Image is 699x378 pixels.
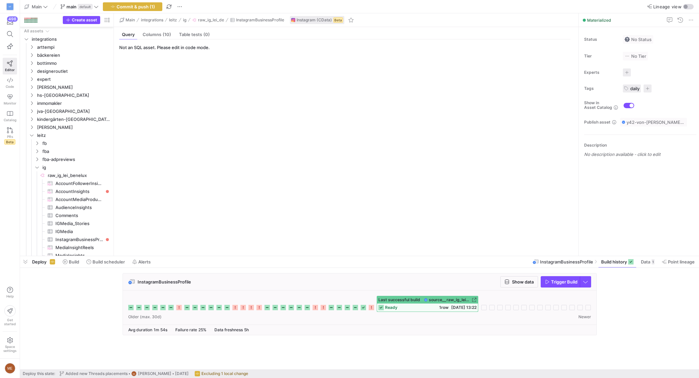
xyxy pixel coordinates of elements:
a: PRsBeta [3,125,17,147]
div: Press SPACE to select this row. [23,27,111,35]
div: Press SPACE to select this row. [23,235,111,243]
span: AccountInsights​​​​​​​​​ [55,188,103,195]
span: bottimmo [37,59,110,67]
span: AccountMediaProductType​​​​​​​​​ [55,196,103,203]
span: InstagramBusinessProfile​​​​​​​​​ [55,236,103,243]
span: Data [641,259,650,264]
button: leitz [167,16,179,24]
div: Press SPACE to select this row. [23,51,111,59]
span: kindergärten-[GEOGRAPHIC_DATA] [37,116,110,123]
span: 1 row [439,305,449,310]
span: ig [183,18,186,22]
button: No tierNo Tier [623,52,648,60]
a: IGMedia​​​​​​​​​ [23,227,111,235]
span: designeroutlet [37,67,110,75]
div: Press SPACE to select this row. [23,35,111,43]
a: AccountMediaProductType​​​​​​​​​ [23,195,111,203]
span: Alerts [138,259,151,264]
button: Main [23,2,49,11]
span: leitz [169,18,177,22]
button: InstagramBusinessProfile [228,16,286,24]
span: Deploy [32,259,46,264]
div: Press SPACE to select this row. [23,59,111,67]
div: Press SPACE to select this row. [23,251,111,259]
span: integrations [141,18,163,22]
div: 498 [7,16,18,22]
button: Build history [598,256,637,267]
span: ready [385,305,397,310]
img: No status [625,37,630,42]
span: Added new Threads placements [65,371,128,376]
div: 1 [652,259,655,264]
span: Space settings [3,345,16,353]
div: Press SPACE to select this row. [23,115,111,123]
span: Tags [584,86,618,91]
span: Last successful build [378,298,420,302]
div: Press SPACE to select this row. [23,91,111,99]
span: Older (max. 30d) [128,315,162,319]
button: Last successful buildsource__raw_ig_lei_de__InstagramBusinessProfileready1row[DATE] 13:22 [377,296,478,312]
span: (0) [203,32,210,37]
div: All assets [24,29,43,33]
button: maindefault [59,2,100,11]
span: Data freshness [214,327,243,332]
span: Materialized [587,18,611,23]
button: Build scheduler [83,256,128,267]
button: Alerts [129,256,154,267]
span: daily [630,86,640,91]
span: Comments​​​​​​​​​ [55,212,103,219]
button: Data1 [638,256,658,267]
span: [PERSON_NAME] [138,371,171,376]
span: Avg duration [128,327,152,332]
span: arttempi [37,43,110,51]
span: expert [37,75,110,83]
span: ig [42,164,110,171]
button: Point lineage [659,256,698,267]
span: MediaInsightReels​​​​​​​​​ [55,244,103,251]
a: VF [3,1,17,12]
div: ME [5,363,15,374]
span: Columns [143,32,171,37]
a: source__raw_ig_lei_de__InstagramBusinessProfile [424,298,477,302]
div: Press SPACE to select this row. [23,227,111,235]
div: Press SPACE to select this row. [23,107,111,115]
span: InstagramBusinessProfile [138,279,191,285]
span: raw_ig_lei_benelux​​​​​​​​ [48,172,110,179]
p: Description [584,143,696,148]
button: Excluding 1 local change [193,369,250,378]
a: MediaInsights​​​​​​​​​ [23,251,111,259]
button: Added new Threads placementsME[PERSON_NAME][DATE] [58,369,190,378]
span: Catalog [4,118,16,122]
button: ig [181,16,188,24]
span: Build [69,259,79,264]
span: fba-adpreviews [42,156,110,163]
div: Press SPACE to select this row. [23,131,111,139]
button: Build [60,256,82,267]
span: [DATE] 13:22 [451,305,477,310]
span: IGMedia​​​​​​​​​ [55,228,103,235]
div: Press SPACE to select this row. [23,147,111,155]
span: Beta [4,139,15,145]
span: Main [126,18,135,22]
button: Commit & push (1) [103,2,162,11]
div: Press SPACE to select this row. [23,195,111,203]
button: y42-von-[PERSON_NAME]-v3 / y42_Main / source__raw_ig_lei_de__InstagramBusinessProfile [620,118,687,127]
button: Main [118,16,137,24]
span: jva-[GEOGRAPHIC_DATA] [37,108,110,115]
a: Monitor [3,91,17,108]
span: raw_ig_lei_de [198,18,224,22]
div: Press SPACE to select this row. [23,75,111,83]
span: Point lineage [668,259,695,264]
span: Help [6,294,14,298]
a: Spacesettings [3,334,17,356]
a: IGMedia_Stories​​​​​​​​​ [23,219,111,227]
a: raw_ig_lei_benelux​​​​​​​​ [23,171,111,179]
span: Commit & push (1) [117,4,155,9]
span: hs-[GEOGRAPHIC_DATA] [37,91,110,99]
a: Catalog [3,108,17,125]
span: Experts [584,70,618,75]
span: Trigger Build [551,279,577,285]
button: Trigger Build [541,276,580,288]
button: 498 [3,16,17,28]
div: Press SPACE to select this row. [23,99,111,107]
